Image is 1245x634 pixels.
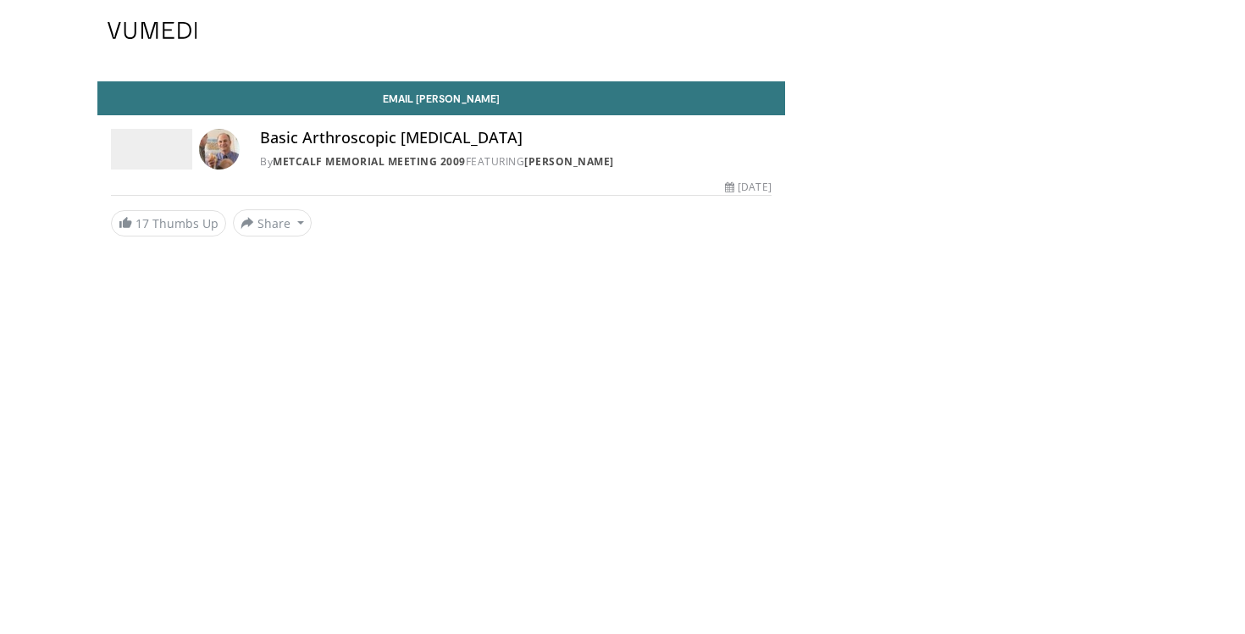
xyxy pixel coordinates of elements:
[233,209,312,236] button: Share
[524,154,614,169] a: [PERSON_NAME]
[260,154,772,170] div: By FEATURING
[108,22,197,39] img: VuMedi Logo
[260,129,772,147] h4: Basic Arthroscopic [MEDICAL_DATA]
[111,129,192,170] img: Metcalf Memorial Meeting 2009
[725,180,771,195] div: [DATE]
[273,154,466,169] a: Metcalf Memorial Meeting 2009
[136,215,149,231] span: 17
[97,81,785,115] a: Email [PERSON_NAME]
[111,210,226,236] a: 17 Thumbs Up
[199,129,240,170] img: Avatar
